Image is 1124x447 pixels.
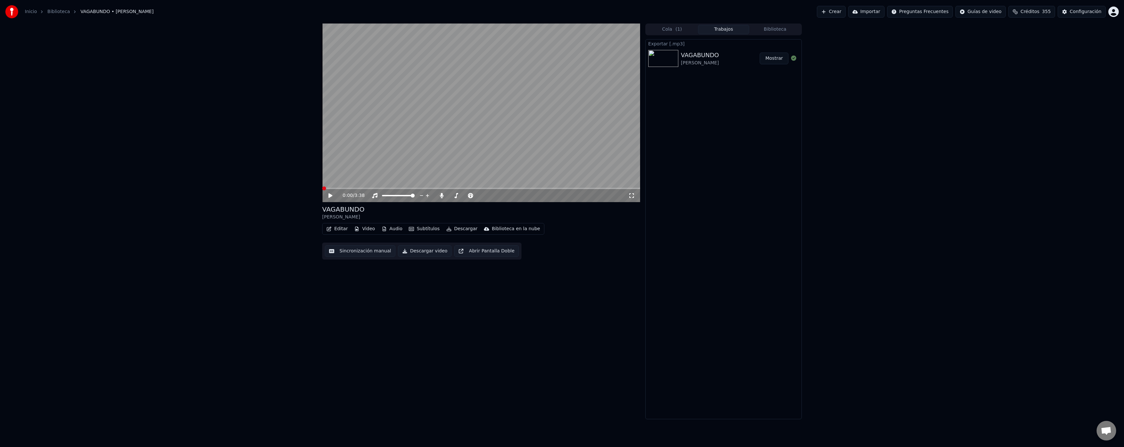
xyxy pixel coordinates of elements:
button: Abrir Pantalla Doble [454,245,519,257]
button: Importar [848,6,884,18]
img: youka [5,5,18,18]
span: 0:00 [343,192,353,199]
button: Video [352,224,377,233]
span: 355 [1042,8,1051,15]
button: Trabajos [698,25,750,34]
a: Inicio [25,8,37,15]
div: Biblioteca en la nube [492,226,540,232]
button: Sincronización manual [325,245,395,257]
button: Descargar [444,224,480,233]
div: VAGABUNDO [322,205,364,214]
div: [PERSON_NAME] [681,60,719,66]
span: VAGABUNDO • [PERSON_NAME] [80,8,154,15]
a: Chat abierto [1097,421,1116,440]
button: Audio [379,224,405,233]
button: Subtítulos [406,224,442,233]
button: Mostrar [760,53,788,64]
div: VAGABUNDO [681,51,719,60]
span: ( 1 ) [675,26,682,33]
button: Editar [324,224,350,233]
div: / [343,192,358,199]
button: Biblioteca [749,25,801,34]
div: Configuración [1070,8,1101,15]
button: Cola [646,25,698,34]
button: Descargar video [398,245,452,257]
span: 3:38 [355,192,365,199]
button: Configuración [1058,6,1106,18]
button: Crear [817,6,846,18]
button: Preguntas Frecuentes [887,6,953,18]
nav: breadcrumb [25,8,154,15]
button: Guías de video [955,6,1006,18]
div: Exportar [.mp3] [646,40,802,47]
a: Biblioteca [47,8,70,15]
span: Créditos [1020,8,1039,15]
div: [PERSON_NAME] [322,214,364,220]
button: Créditos355 [1008,6,1055,18]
